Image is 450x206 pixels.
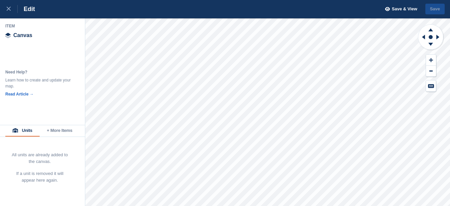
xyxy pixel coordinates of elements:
div: Edit [18,5,35,13]
button: Keyboard Shortcuts [426,80,436,91]
button: Save & View [381,4,417,15]
button: + More Items [40,125,80,137]
p: If a unit is removed it will appear here again. [11,170,68,184]
button: Units [5,125,40,137]
button: Zoom In [426,55,436,66]
div: Need Help? [5,69,72,75]
a: Read Article → [5,92,34,96]
button: Zoom Out [426,66,436,77]
div: Learn how to create and update your map. [5,77,72,89]
div: Item [5,23,80,29]
button: Save [425,4,445,15]
span: Save & View [392,6,417,12]
span: Canvas [13,33,32,38]
img: canvas-icn.9d1aba5b.svg [5,33,11,38]
p: All units are already added to the canvas. [11,152,68,165]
